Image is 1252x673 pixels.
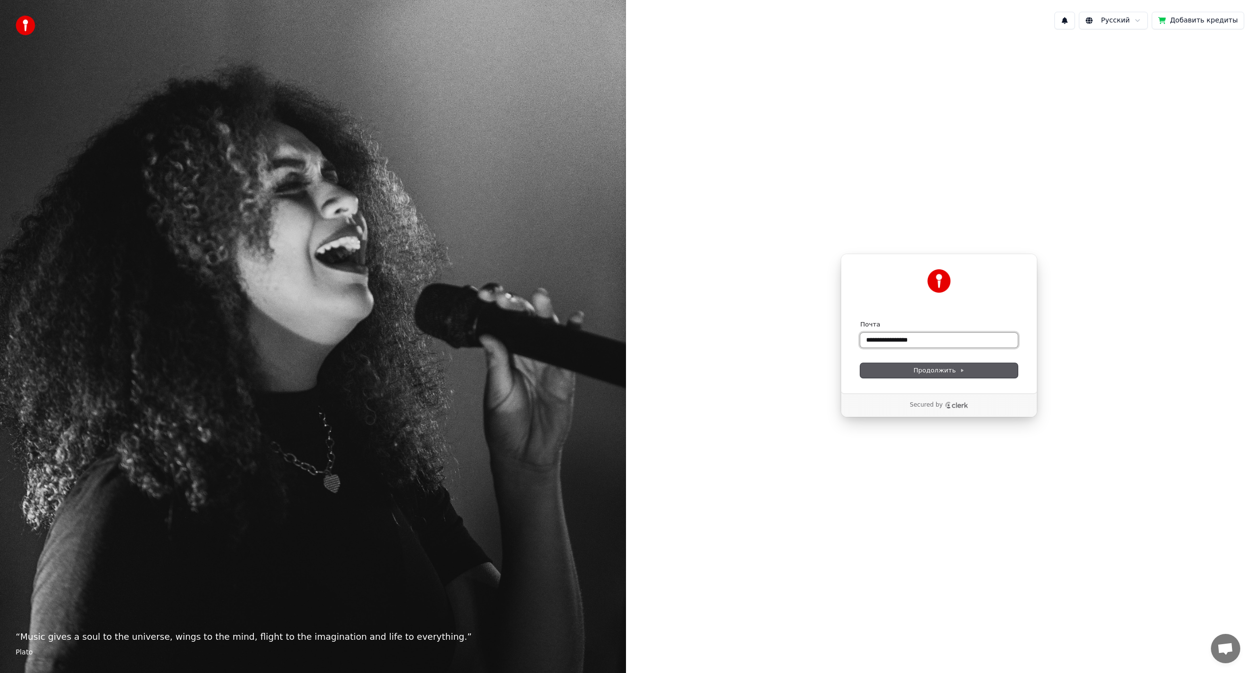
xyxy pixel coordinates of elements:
[945,402,968,409] a: Clerk logo
[1152,12,1244,29] button: Добавить кредиты
[1211,634,1240,663] div: Открытый чат
[860,363,1018,378] button: Продолжить
[16,16,35,35] img: youka
[927,269,951,293] img: Youka
[910,401,942,409] p: Secured by
[860,320,880,329] label: Почта
[914,366,965,375] span: Продолжить
[16,648,610,657] footer: Plato
[16,630,610,644] p: “ Music gives a soul to the universe, wings to the mind, flight to the imagination and life to ev...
